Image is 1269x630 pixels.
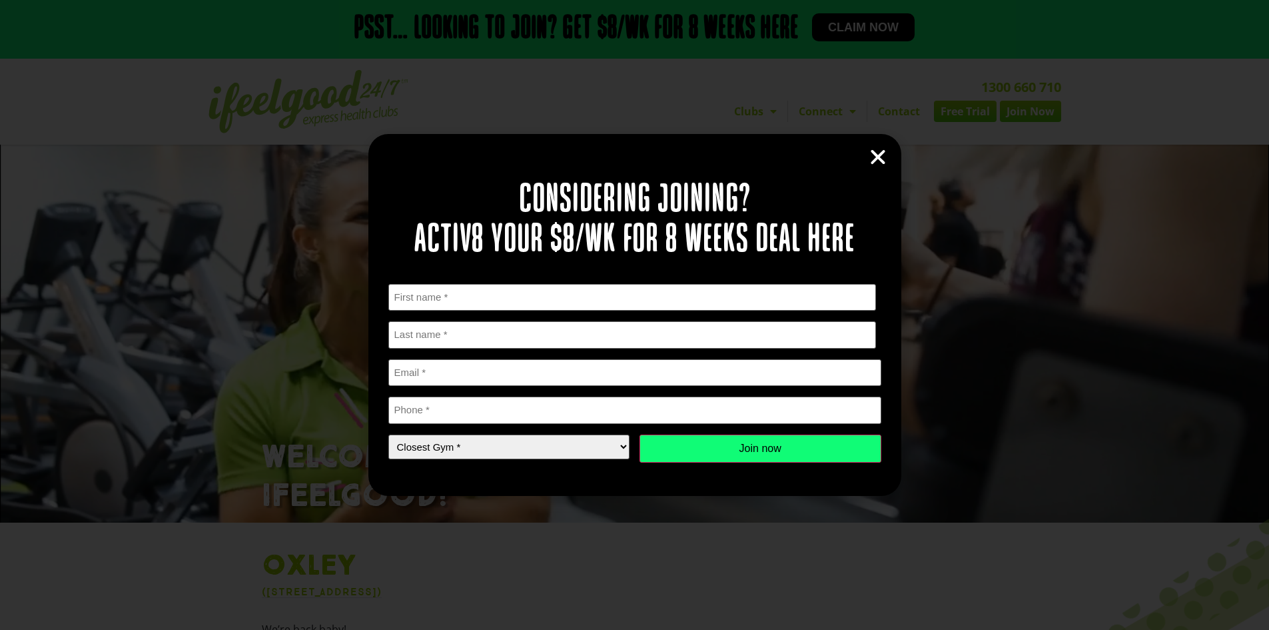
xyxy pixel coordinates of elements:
[868,147,888,167] a: Close
[639,435,881,463] input: Join now
[388,397,881,424] input: Phone *
[388,284,877,311] input: First name *
[388,181,881,261] h2: Considering joining? Activ8 your $8/wk for 8 weeks deal here
[388,321,877,349] input: Last name *
[388,359,881,387] input: Email *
